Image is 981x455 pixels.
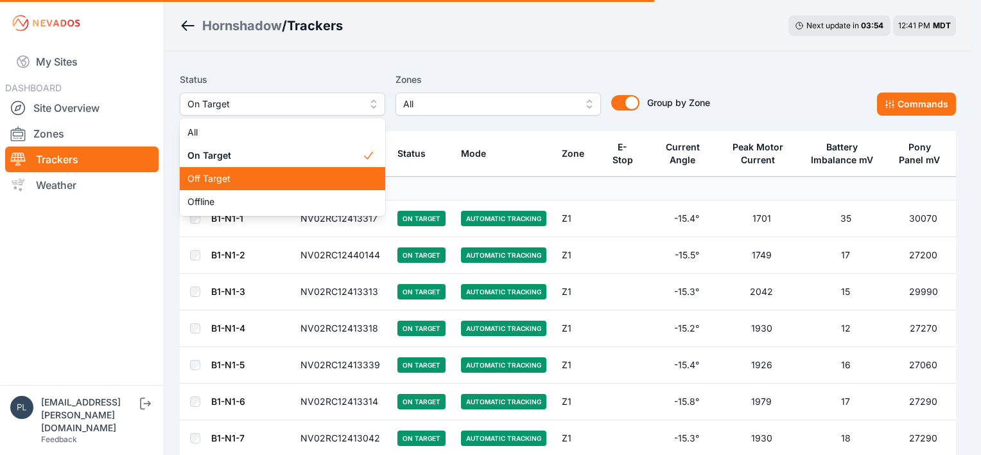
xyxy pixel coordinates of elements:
[187,96,360,112] span: On Target
[180,118,385,216] div: On Target
[187,149,362,162] span: On Target
[187,126,362,139] span: All
[180,93,385,116] button: On Target
[187,195,362,208] span: Offline
[187,172,362,185] span: Off Target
